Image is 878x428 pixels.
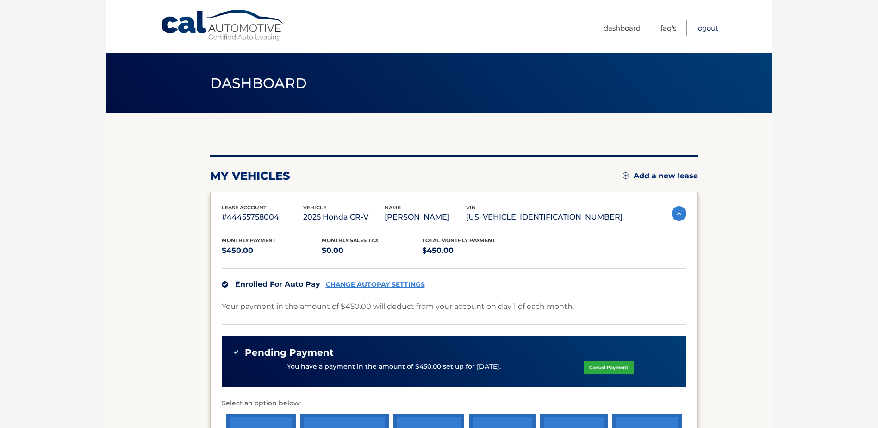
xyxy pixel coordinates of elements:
a: Cancel Payment [584,361,634,374]
a: FAQ's [660,20,676,36]
span: vin [466,204,476,211]
p: #44455758004 [222,211,303,224]
span: Pending Payment [245,347,334,359]
span: Enrolled For Auto Pay [235,280,320,289]
p: $0.00 [322,244,422,257]
h2: my vehicles [210,169,290,183]
img: add.svg [623,172,629,179]
a: CHANGE AUTOPAY SETTINGS [326,281,425,289]
a: Add a new lease [623,171,698,181]
a: Logout [696,20,718,36]
p: Select an option below: [222,398,686,409]
p: Your payment in the amount of $450.00 will deduct from your account on day 1 of each month. [222,300,574,313]
span: lease account [222,204,267,211]
img: check.svg [222,281,228,288]
p: [PERSON_NAME] [385,211,466,224]
span: Total Monthly Payment [422,237,495,244]
span: Monthly Payment [222,237,276,244]
span: Dashboard [210,75,307,92]
p: You have a payment in the amount of $450.00 set up for [DATE]. [287,362,501,372]
p: $450.00 [422,244,523,257]
a: Cal Automotive [160,9,285,42]
p: 2025 Honda CR-V [303,211,385,224]
p: [US_VEHICLE_IDENTIFICATION_NUMBER] [466,211,623,224]
img: check-green.svg [233,349,239,355]
span: Monthly sales Tax [322,237,379,244]
p: $450.00 [222,244,322,257]
span: name [385,204,401,211]
img: accordion-active.svg [672,206,686,221]
span: vehicle [303,204,326,211]
a: Dashboard [604,20,641,36]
